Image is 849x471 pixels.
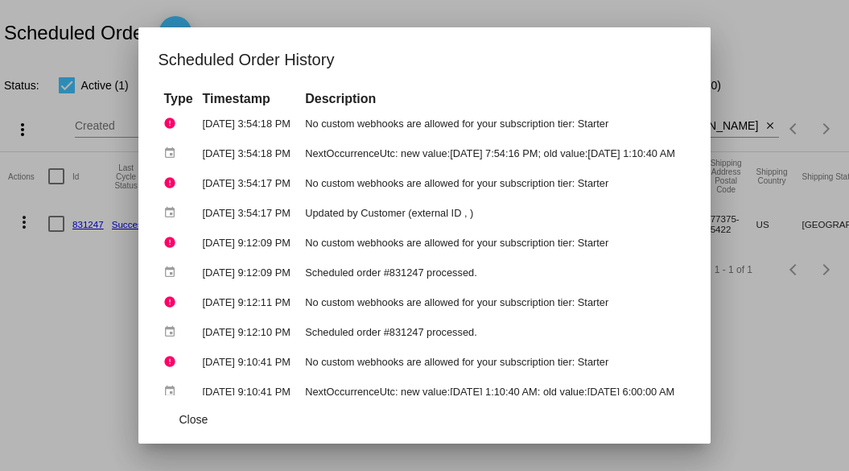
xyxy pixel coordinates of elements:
td: Updated by Customer (external ID , ) [301,199,689,227]
mat-icon: error [163,171,183,196]
td: [DATE] 9:12:10 PM [199,318,300,346]
td: No custom webhooks are allowed for your subscription tier: Starter [301,288,689,316]
td: [DATE] 9:10:41 PM [199,378,300,406]
td: [DATE] 3:54:18 PM [199,109,300,138]
td: [DATE] 3:54:17 PM [199,199,300,227]
td: NextOccurrenceUtc: new value:[DATE] 1:10:40 AM; old value:[DATE] 6:00:00 AM [301,378,689,406]
mat-icon: error [163,349,183,374]
td: Scheduled order #831247 processed. [301,318,689,346]
h1: Scheduled Order History [158,47,690,72]
mat-icon: event [163,320,183,345]
td: No custom webhooks are allowed for your subscription tier: Starter [301,109,689,138]
td: No custom webhooks are allowed for your subscription tier: Starter [301,348,689,376]
td: No custom webhooks are allowed for your subscription tier: Starter [301,169,689,197]
mat-icon: event [163,379,183,404]
td: [DATE] 3:54:18 PM [199,139,300,167]
mat-icon: error [163,111,183,136]
mat-icon: error [163,230,183,255]
button: Close dialog [158,405,229,434]
mat-icon: error [163,290,183,315]
td: [DATE] 9:12:11 PM [199,288,300,316]
th: Timestamp [199,90,300,108]
td: [DATE] 9:10:41 PM [199,348,300,376]
td: No custom webhooks are allowed for your subscription tier: Starter [301,229,689,257]
th: Type [159,90,196,108]
td: [DATE] 9:12:09 PM [199,229,300,257]
mat-icon: event [163,141,183,166]
td: NextOccurrenceUtc: new value:[DATE] 7:54:16 PM; old value:[DATE] 1:10:40 AM [301,139,689,167]
mat-icon: event [163,200,183,225]
td: [DATE] 3:54:17 PM [199,169,300,197]
td: Scheduled order #831247 processed. [301,258,689,287]
mat-icon: event [163,260,183,285]
td: [DATE] 9:12:09 PM [199,258,300,287]
span: Close [179,413,208,426]
th: Description [301,90,689,108]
